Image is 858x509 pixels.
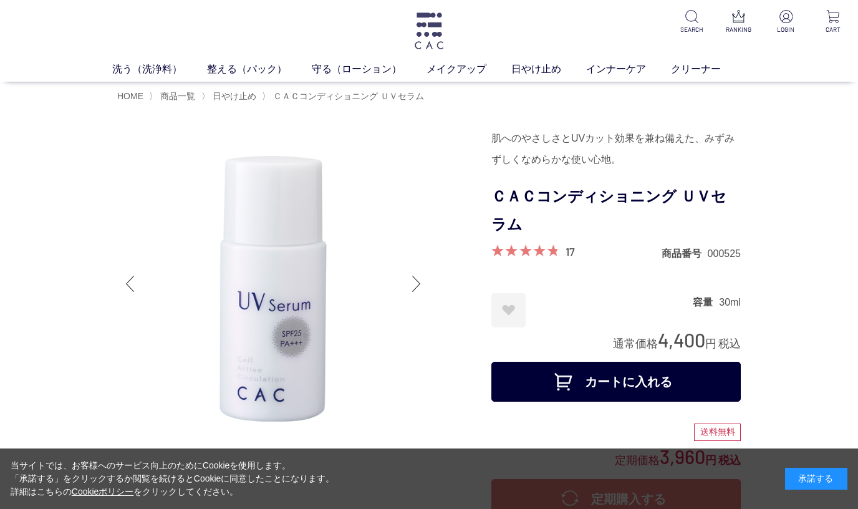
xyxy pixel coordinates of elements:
a: RANKING [723,10,753,34]
dt: 商品番号 [662,247,708,260]
dd: 000525 [708,247,741,260]
a: ＣＡＣコンディショニング ＵＶセラム [271,91,424,101]
dt: 容量 [693,296,719,309]
a: HOME [117,91,143,101]
span: 通常価格 [613,337,658,350]
p: CART [818,25,848,34]
img: ＣＡＣコンディショニング ＵＶセラム [117,128,429,440]
li: 〉 [262,90,427,102]
dd: 30ml [719,296,741,309]
span: 商品一覧 [160,91,195,101]
a: LOGIN [771,10,801,34]
span: 税込 [718,337,741,350]
a: クリーナー [671,62,746,77]
a: SEARCH [677,10,706,34]
p: LOGIN [771,25,801,34]
a: 整える（パック） [207,62,312,77]
a: 洗う（洗浄料） [112,62,207,77]
div: 当サイトでは、お客様へのサービス向上のためにCookieを使用します。 「承諾する」をクリックするか閲覧を続けるとCookieに同意したことになります。 詳細はこちらの をクリックしてください。 [11,459,335,498]
span: 3,960 [660,445,705,468]
li: 〉 [149,90,198,102]
p: SEARCH [677,25,706,34]
a: Cookieポリシー [72,487,134,497]
span: ＣＡＣコンディショニング ＵＶセラム [273,91,424,101]
p: RANKING [723,25,753,34]
div: 肌へのやさしさとUVカット効果を兼ね備えた、みずみずしくなめらかな使い心地。 [491,128,741,170]
span: 日やけ止め [213,91,256,101]
h1: ＣＡＣコンディショニング ＵＶセラム [491,183,741,239]
a: 17 [566,245,575,258]
a: 日やけ止め [210,91,256,101]
div: 送料無料 [694,424,741,441]
span: 4,400 [658,328,705,351]
img: logo [413,12,445,49]
button: カートに入れる [491,362,741,402]
a: メイクアップ [427,62,511,77]
a: 守る（ローション） [312,62,427,77]
a: CART [818,10,848,34]
div: 承諾する [785,468,847,490]
a: お気に入りに登録する [491,293,526,327]
li: 〉 [201,90,259,102]
a: インナーケア [586,62,671,77]
a: 日やけ止め [511,62,586,77]
a: 商品一覧 [158,91,195,101]
span: 円 [705,337,716,350]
